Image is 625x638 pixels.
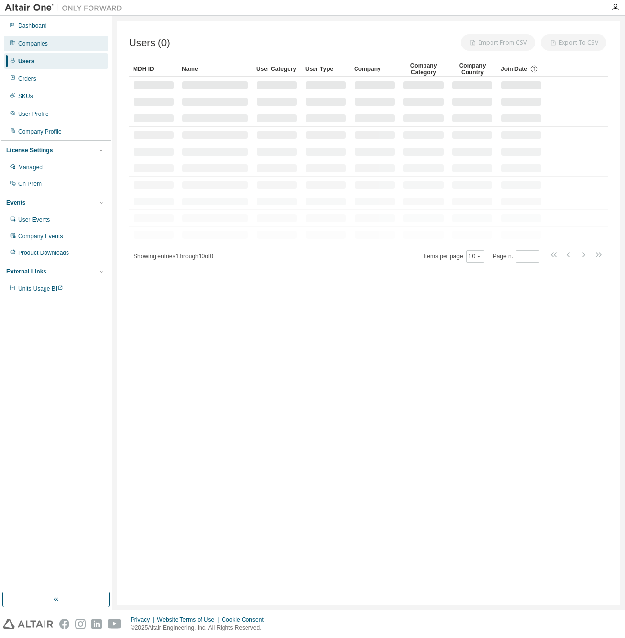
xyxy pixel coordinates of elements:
div: Company [354,61,395,77]
img: instagram.svg [75,619,86,629]
div: Companies [18,40,48,47]
div: Company Profile [18,128,62,136]
img: Altair One [5,3,127,13]
span: Units Usage BI [18,285,63,292]
span: Items per page [424,250,484,263]
div: Company Category [403,61,444,77]
div: License Settings [6,146,53,154]
span: Users (0) [129,37,170,48]
div: User Category [256,61,297,77]
div: Product Downloads [18,249,69,257]
div: External Links [6,268,46,275]
div: Privacy [131,616,157,624]
div: SKUs [18,92,33,100]
div: User Profile [18,110,49,118]
span: Showing entries 1 through 10 of 0 [134,253,213,260]
p: © 2025 Altair Engineering, Inc. All Rights Reserved. [131,624,269,632]
button: Import From CSV [461,34,535,51]
div: User Type [305,61,346,77]
div: Orders [18,75,36,83]
div: Name [182,61,248,77]
span: Join Date [501,66,527,72]
img: linkedin.svg [91,619,102,629]
span: Page n. [493,250,539,263]
div: Company Events [18,232,63,240]
div: MDH ID [133,61,174,77]
div: Website Terms of Use [157,616,222,624]
img: altair_logo.svg [3,619,53,629]
div: Cookie Consent [222,616,269,624]
div: Events [6,199,25,206]
img: facebook.svg [59,619,69,629]
div: User Events [18,216,50,224]
button: 10 [469,252,482,260]
div: On Prem [18,180,42,188]
div: Managed [18,163,43,171]
svg: Date when the user was first added or directly signed up. If the user was deleted and later re-ad... [530,65,538,73]
img: youtube.svg [108,619,122,629]
button: Export To CSV [541,34,606,51]
div: Dashboard [18,22,47,30]
div: Company Country [452,61,493,77]
div: Users [18,57,34,65]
